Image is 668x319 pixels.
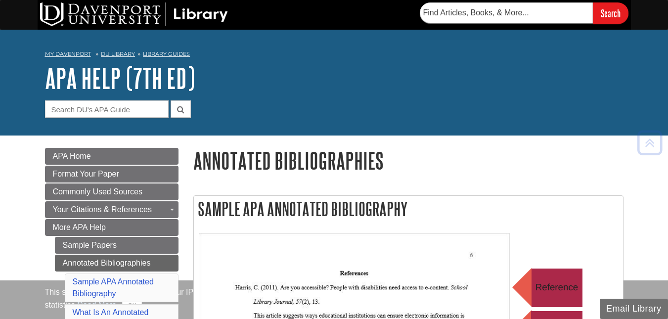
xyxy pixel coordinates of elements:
input: Search DU's APA Guide [45,100,169,118]
a: Annotated Bibliographies [55,255,178,272]
a: Your Citations & References [45,201,178,218]
span: More APA Help [53,223,106,231]
a: Format Your Paper [45,166,178,182]
span: Format Your Paper [53,170,119,178]
a: More APA Help [45,219,178,236]
a: My Davenport [45,50,91,58]
img: DU Library [40,2,228,26]
form: Searches DU Library's articles, books, and more [420,2,628,24]
nav: breadcrumb [45,47,623,63]
a: APA Home [45,148,178,165]
a: Commonly Used Sources [45,183,178,200]
a: Library Guides [143,50,190,57]
a: Back to Top [634,136,666,149]
a: DU Library [101,50,135,57]
a: APA Help (7th Ed) [45,63,195,93]
input: Find Articles, Books, & More... [420,2,593,23]
a: Sample APA Annotated Bibliography [73,277,154,298]
a: Sample Papers [55,237,178,254]
h2: Sample APA Annotated Bibliography [194,196,623,222]
input: Search [593,2,628,24]
span: Commonly Used Sources [53,187,142,196]
button: Email Library [600,299,668,319]
span: APA Home [53,152,91,160]
span: Your Citations & References [53,205,152,214]
h1: Annotated Bibliographies [193,148,623,173]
